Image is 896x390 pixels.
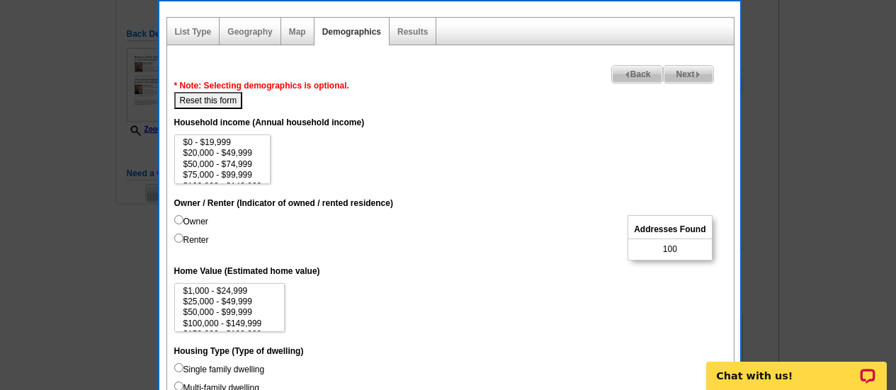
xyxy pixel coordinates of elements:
[182,307,278,318] option: $50,000 - $99,999
[175,27,212,37] a: List Type
[174,215,183,224] input: Owner
[174,116,365,129] label: Household income (Annual household income)
[174,92,243,109] button: Reset this form
[182,329,278,340] option: $150,000 - $199,999
[174,234,209,246] label: Renter
[174,265,320,277] label: Home Value (Estimated home value)
[628,220,711,239] span: Addresses Found
[697,345,896,390] iframe: LiveChat chat widget
[663,65,713,84] a: Next
[664,66,713,83] span: Next
[612,66,663,83] span: Back
[174,234,183,243] input: Renter
[182,319,278,329] option: $100,000 - $149,999
[182,159,263,170] option: $50,000 - $74,999
[182,286,278,297] option: $1,000 - $24,999
[174,345,304,357] label: Housing Type (Type of dwelling)
[227,27,272,37] a: Geography
[695,71,701,78] img: button-next-arrow-gray.png
[182,181,263,192] option: $100,000 - $149,999
[174,197,393,210] label: Owner / Renter (Indicator of owned / rented residence)
[174,215,208,228] label: Owner
[182,148,263,159] option: $20,000 - $49,999
[182,137,263,148] option: $0 - $19,999
[174,363,265,376] label: Single family dwelling
[322,27,381,37] a: Demographics
[289,27,306,37] a: Map
[397,27,428,37] a: Results
[611,65,664,84] a: Back
[182,170,263,180] option: $75,000 - $99,999
[663,243,677,256] span: 100
[174,363,183,372] input: Single family dwelling
[624,71,630,78] img: button-prev-arrow-gray.png
[182,297,278,307] option: $25,000 - $49,999
[174,81,349,91] span: * Note: Selecting demographics is optional.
